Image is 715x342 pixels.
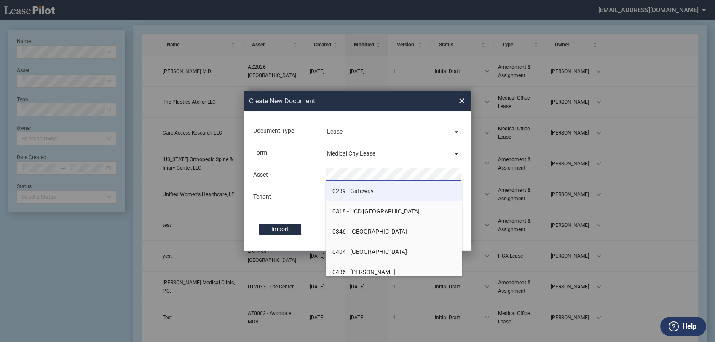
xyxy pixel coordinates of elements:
[248,193,321,201] div: Tenant
[259,224,301,235] label: Import
[326,221,462,242] li: 0346 - [GEOGRAPHIC_DATA]
[326,242,462,262] li: 0404 - [GEOGRAPHIC_DATA]
[326,181,462,201] li: 0239 - Gateway
[332,208,420,215] span: 0318 - UCD [GEOGRAPHIC_DATA]
[248,127,321,135] div: Document Type
[244,91,471,251] md-dialog: Create New ...
[249,97,428,106] h2: Create New Document
[683,321,696,332] label: Help
[326,124,462,137] md-select: Document Type: Lease
[332,228,407,235] span: 0346 - [GEOGRAPHIC_DATA]
[326,201,462,221] li: 0318 - UCD [GEOGRAPHIC_DATA]
[332,248,407,255] span: 0404 - [GEOGRAPHIC_DATA]
[248,171,321,179] div: Asset
[327,150,375,157] div: Medical City Lease
[332,269,395,275] span: 0436 - [PERSON_NAME]
[326,262,462,282] li: 0436 - [PERSON_NAME]
[459,94,465,108] span: ×
[327,128,343,135] div: Lease
[332,188,374,194] span: 0239 - Gateway
[248,149,321,157] div: Form
[326,146,462,159] md-select: Lease Form: Medical City Lease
